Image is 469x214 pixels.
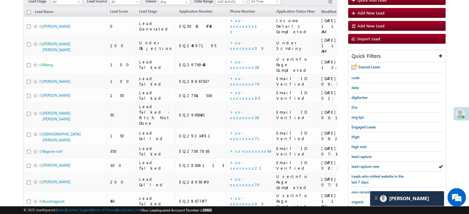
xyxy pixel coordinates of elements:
div: Lead Generated [139,21,173,32]
div: 300 [110,163,133,168]
span: organic [352,200,364,204]
a: Phone Number [227,8,258,16]
div: Lead Talked [139,90,173,101]
a: Manoj [43,63,53,67]
div: UserInfo Page Completed [276,56,315,73]
span: Carter [389,196,429,201]
div: [DATE] 03:13 PM [321,109,360,120]
a: +xx-xxxxxxxx38 [230,59,261,70]
div: [DATE] 07:36 PM [321,146,360,157]
div: EQ29234781 [179,133,224,139]
span: Import Lead [357,36,380,41]
a: [PERSON_NAME] [43,79,71,84]
span: © 2025 LeadSquared | | | | | [23,207,212,213]
div: 150 [110,133,133,139]
div: UserInfo Page Completed [276,193,315,209]
div: Email ID Verified [276,76,315,87]
span: non-recording [352,190,375,194]
span: code [352,75,360,80]
div: Lead Called [139,130,173,141]
a: +xx-xxxxxxxx71 [230,130,267,141]
a: +xx-xxxxxxxx09 [230,40,265,51]
div: Email ID Verified [276,109,315,120]
span: Starred Leads [358,65,380,69]
div: EQ24997195 [179,43,224,48]
span: lead capture new [352,164,379,169]
img: Carter [380,195,387,202]
span: 39660 [203,208,212,212]
a: Lead Stage [136,8,160,16]
a: Lead Name [32,8,56,16]
div: [DATE] 11:18 PM [321,193,360,209]
span: Lead Stage [139,9,157,14]
div: Lead Talked - Pitch Not Done [139,104,173,126]
div: Email ID Verified [276,146,315,157]
div: [DATE] 09:15 PM [321,76,360,87]
div: Minimize live chat window [101,3,116,18]
a: Application Status New [273,8,318,16]
span: Phone Number [230,9,255,14]
div: EQ29656431 [179,112,224,118]
div: Chat with us now [32,32,104,40]
div: EQ29769442 [179,62,224,67]
div: Income Details Completed [276,18,315,34]
div: Email ID Verified [276,160,315,171]
div: Email ID Verified [276,130,315,141]
span: Engaged Leads [352,125,376,129]
span: Application Status New [276,9,315,14]
a: About [57,208,66,212]
a: Contact Support [67,208,91,212]
span: High [352,135,360,139]
div: carter-dragCarter[PERSON_NAME] [370,191,444,206]
a: Application Number [176,8,215,16]
div: Lead Talked [139,146,173,157]
div: Quick Filters [348,50,446,62]
div: EQ28959479 [179,179,224,185]
input: Check all records [27,10,31,14]
div: EQ27387865 [179,148,224,154]
em: Start Chat [84,168,112,176]
a: +xx-xxxxxxxx21 [230,160,269,171]
div: UserInfo Page Completed [276,174,315,190]
div: Lead Talked [139,76,173,87]
span: Lead Score [110,9,128,14]
div: Email ID Verified [276,90,315,101]
div: Under Objection [139,40,173,51]
a: Terms of Service [92,208,116,212]
a: +xx-xxxxxxxx70 [230,176,264,187]
img: d_60004797649_company_0_60004797649 [10,32,26,40]
a: Ayushrajpoot [43,199,64,204]
a: Lead Score [107,8,131,16]
div: 200 [110,179,133,185]
a: Modified On (sorted descending) [318,8,351,16]
span: Add New Lead [357,23,385,28]
a: Acceptable Use [117,208,141,212]
div: Lead Talked [139,160,173,171]
div: [DATE] 12:03 AM [321,59,360,70]
div: Lead Talked [139,59,173,70]
a: +xx-xxxxxxxx11 [230,18,265,34]
div: 450 [110,198,133,204]
img: carter-drag [374,196,379,200]
div: EQ28658113 [179,163,224,168]
span: data [352,85,359,90]
span: eng kpi [352,115,364,119]
a: [PERSON_NAME] [43,180,71,184]
div: [DATE] 11:28 AM [321,18,360,34]
a: +xx-xxxxxxxx36 [230,109,259,120]
div: Lead Called [139,176,173,188]
a: +xx-xxxxxxxx03 [230,196,263,206]
div: 150 [110,93,133,98]
div: [DATE] 06:22 AM [321,130,360,141]
div: 100 [110,79,133,84]
a: [DEMOGRAPHIC_DATA][PERSON_NAME] [43,132,81,142]
div: EQ27541536 [179,93,224,98]
div: EQ28867637 [179,79,224,84]
div: EQ28677477 [179,198,224,204]
span: Leads who visited website in the last 7 days [352,174,404,184]
a: +xx-xxxxxxxx64 [230,148,270,154]
div: Under Scrutiny [276,40,315,51]
textarea: Type your message and hit 'Enter' [8,57,113,162]
div: [DATE] 08:25 AM [321,160,360,171]
div: [DATE] 02:58 PM [321,90,360,101]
